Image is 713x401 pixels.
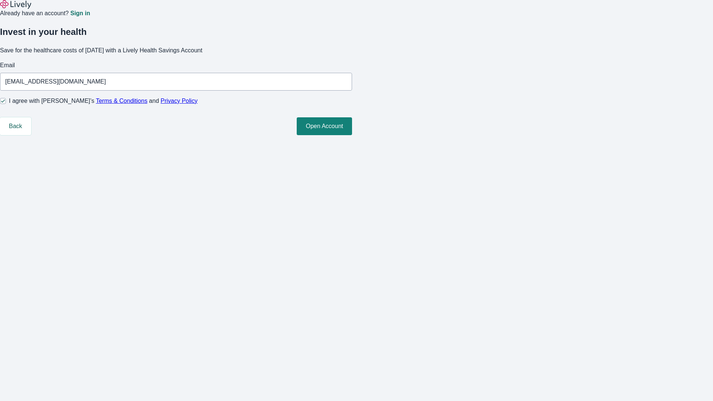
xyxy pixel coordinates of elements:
span: I agree with [PERSON_NAME]’s and [9,97,198,105]
button: Open Account [297,117,352,135]
a: Sign in [70,10,90,16]
a: Terms & Conditions [96,98,147,104]
a: Privacy Policy [161,98,198,104]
